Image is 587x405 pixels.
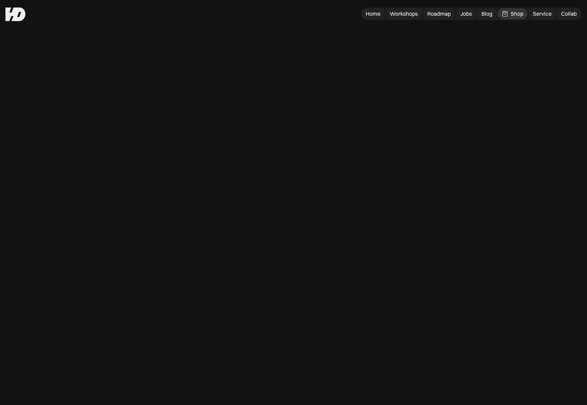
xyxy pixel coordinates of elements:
[386,8,422,19] a: Workshops
[529,8,556,19] a: Service
[477,8,496,19] a: Blog
[511,10,523,17] div: Shop
[362,8,384,19] a: Home
[423,8,455,19] a: Roadmap
[390,10,418,17] div: Workshops
[561,10,577,17] div: Collab
[533,10,552,17] div: Service
[498,8,527,19] a: Shop
[456,8,476,19] a: Jobs
[481,10,492,17] div: Blog
[366,10,380,17] div: Home
[557,8,581,19] a: Collab
[427,10,451,17] div: Roadmap
[460,10,472,17] div: Jobs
